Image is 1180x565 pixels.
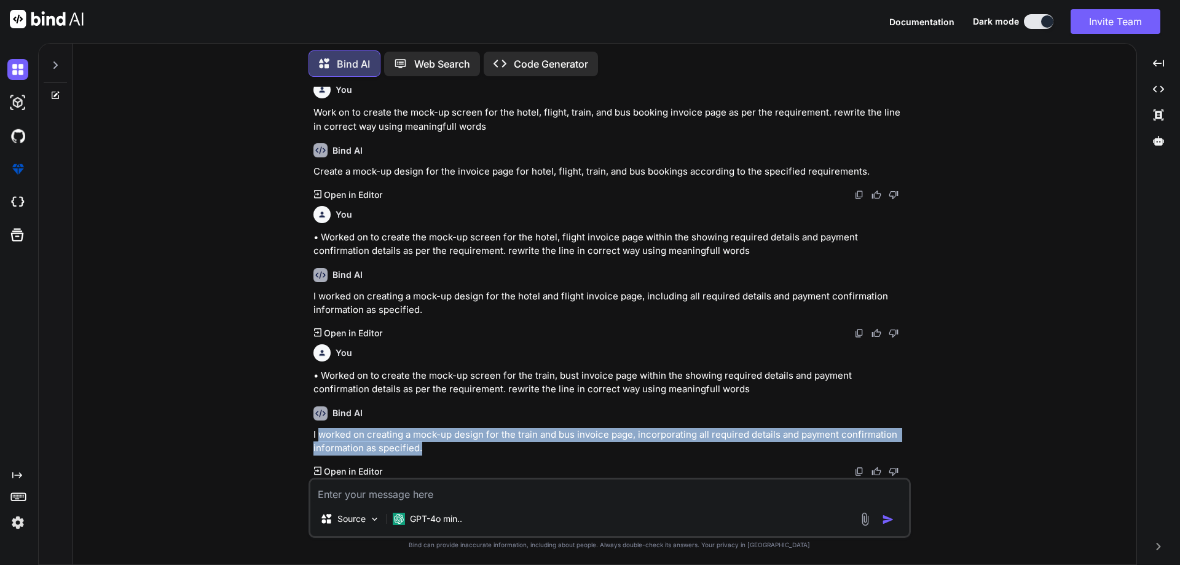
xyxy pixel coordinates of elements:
[7,159,28,180] img: premium
[313,165,908,179] p: Create a mock-up design for the invoice page for hotel, flight, train, and bus bookings according...
[313,428,908,456] p: I worked on creating a mock-up design for the train and bus invoice page, incorporating all requi...
[7,92,28,113] img: darkAi-studio
[336,347,352,359] h6: You
[10,10,84,28] img: Bind AI
[854,467,864,476] img: copy
[871,328,881,338] img: like
[854,190,864,200] img: copy
[324,327,382,339] p: Open in Editor
[337,513,366,525] p: Source
[337,57,370,71] p: Bind AI
[889,17,954,27] span: Documentation
[858,512,872,526] img: attachment
[7,59,28,80] img: darkChat
[7,192,28,213] img: cloudideIcon
[313,231,908,258] p: • Worked on to create the mock-up screen for the hotel, flight invoice page within the showing re...
[514,57,588,71] p: Code Generator
[313,290,908,317] p: I worked on creating a mock-up design for the hotel and flight invoice page, including all requir...
[332,407,363,419] h6: Bind AI
[973,15,1019,28] span: Dark mode
[871,190,881,200] img: like
[336,84,352,96] h6: You
[882,513,894,526] img: icon
[889,15,954,28] button: Documentation
[336,208,352,221] h6: You
[313,369,908,397] p: • Worked on to create the mock-up screen for the train, bust invoice page within the showing requ...
[393,513,405,525] img: GPT-4o mini
[324,465,382,478] p: Open in Editor
[309,540,911,550] p: Bind can provide inaccurate information, including about people. Always double-check its answers....
[7,125,28,146] img: githubDark
[414,57,470,71] p: Web Search
[854,328,864,338] img: copy
[324,189,382,201] p: Open in Editor
[889,467,899,476] img: dislike
[889,190,899,200] img: dislike
[332,144,363,157] h6: Bind AI
[369,514,380,524] img: Pick Models
[889,328,899,338] img: dislike
[332,269,363,281] h6: Bind AI
[1071,9,1160,34] button: Invite Team
[871,467,881,476] img: like
[313,106,908,133] p: Work on to create the mock-up screen for the hotel, flight, train, and bus booking invoice page a...
[410,513,462,525] p: GPT-4o min..
[7,512,28,533] img: settings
